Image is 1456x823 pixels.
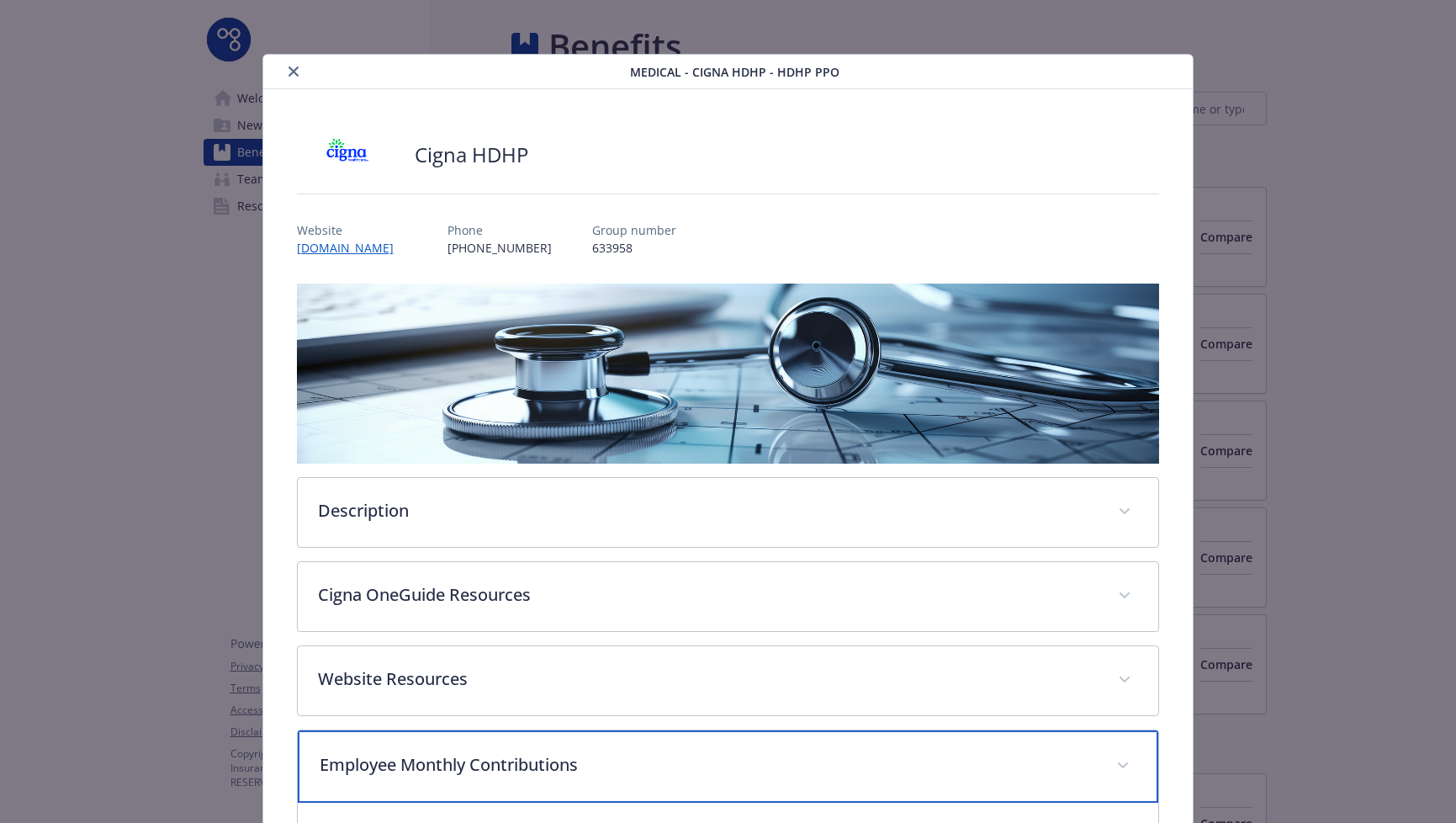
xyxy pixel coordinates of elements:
[318,498,1099,523] p: Description
[630,63,839,81] span: Medical - Cigna HDHP - HDHP PPO
[298,562,1159,631] div: Cigna OneGuide Resources
[283,61,304,82] button: close
[297,240,407,256] a: [DOMAIN_NAME]
[318,666,1099,692] p: Website Resources
[320,752,1097,778] p: Employee Monthly Contributions
[298,730,1159,803] div: Employee Monthly Contributions
[298,478,1159,547] div: Description
[297,221,407,239] p: Website
[318,582,1099,608] p: Cigna OneGuide Resources
[415,141,528,169] h2: Cigna HDHP
[447,221,552,239] p: Phone
[592,239,676,257] p: 633958
[297,284,1160,464] img: banner
[447,239,552,257] p: [PHONE_NUMBER]
[297,130,398,180] img: CIGNA
[298,646,1159,715] div: Website Resources
[592,221,676,239] p: Group number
